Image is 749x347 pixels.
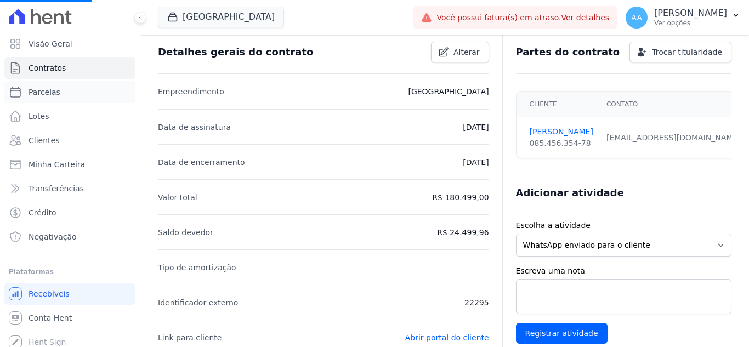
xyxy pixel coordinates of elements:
a: [PERSON_NAME] [530,126,593,138]
a: Negativação [4,226,135,248]
a: Contratos [4,57,135,79]
a: Parcelas [4,81,135,103]
span: AA [631,14,642,21]
p: [DATE] [463,121,489,134]
span: Negativação [29,231,77,242]
div: [EMAIL_ADDRESS][DOMAIN_NAME] [606,132,741,144]
input: Registrar atividade [516,323,608,344]
span: Conta Hent [29,312,72,323]
a: Alterar [431,42,489,62]
button: [GEOGRAPHIC_DATA] [158,7,284,27]
span: Clientes [29,135,59,146]
p: Tipo de amortização [158,261,236,274]
label: Escolha a atividade [516,220,731,231]
span: Trocar titularidade [652,47,722,58]
div: Plataformas [9,265,131,278]
p: Valor total [158,191,197,204]
a: Lotes [4,105,135,127]
span: Minha Carteira [29,159,85,170]
p: Data de assinatura [158,121,231,134]
p: [GEOGRAPHIC_DATA] [408,85,489,98]
th: Cliente [517,92,600,117]
h3: Partes do contrato [516,45,620,59]
span: Lotes [29,111,49,122]
p: Link para cliente [158,331,222,344]
button: AA [PERSON_NAME] Ver opções [617,2,749,33]
h3: Adicionar atividade [516,186,624,200]
span: Alterar [453,47,480,58]
p: [PERSON_NAME] [654,8,727,19]
p: Saldo devedor [158,226,213,239]
span: Parcelas [29,87,60,98]
p: Ver opções [654,19,727,27]
th: Contato [600,92,747,117]
a: Recebíveis [4,283,135,305]
a: Abrir portal do cliente [405,333,489,342]
p: [DATE] [463,156,489,169]
span: Você possui fatura(s) em atraso. [436,12,609,24]
p: 22295 [464,296,489,309]
a: Trocar titularidade [629,42,731,62]
span: Recebíveis [29,288,70,299]
a: Clientes [4,129,135,151]
a: Visão Geral [4,33,135,55]
p: R$ 180.499,00 [432,191,489,204]
a: Transferências [4,178,135,200]
a: Crédito [4,202,135,224]
a: Ver detalhes [561,13,610,22]
div: 085.456.354-78 [530,138,593,149]
span: Contratos [29,62,66,73]
p: Empreendimento [158,85,224,98]
a: Minha Carteira [4,153,135,175]
span: Crédito [29,207,56,218]
h3: Detalhes gerais do contrato [158,45,313,59]
a: Conta Hent [4,307,135,329]
label: Escreva uma nota [516,265,731,277]
p: Identificador externo [158,296,238,309]
p: R$ 24.499,96 [437,226,489,239]
span: Visão Geral [29,38,72,49]
p: Data de encerramento [158,156,245,169]
span: Transferências [29,183,84,194]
